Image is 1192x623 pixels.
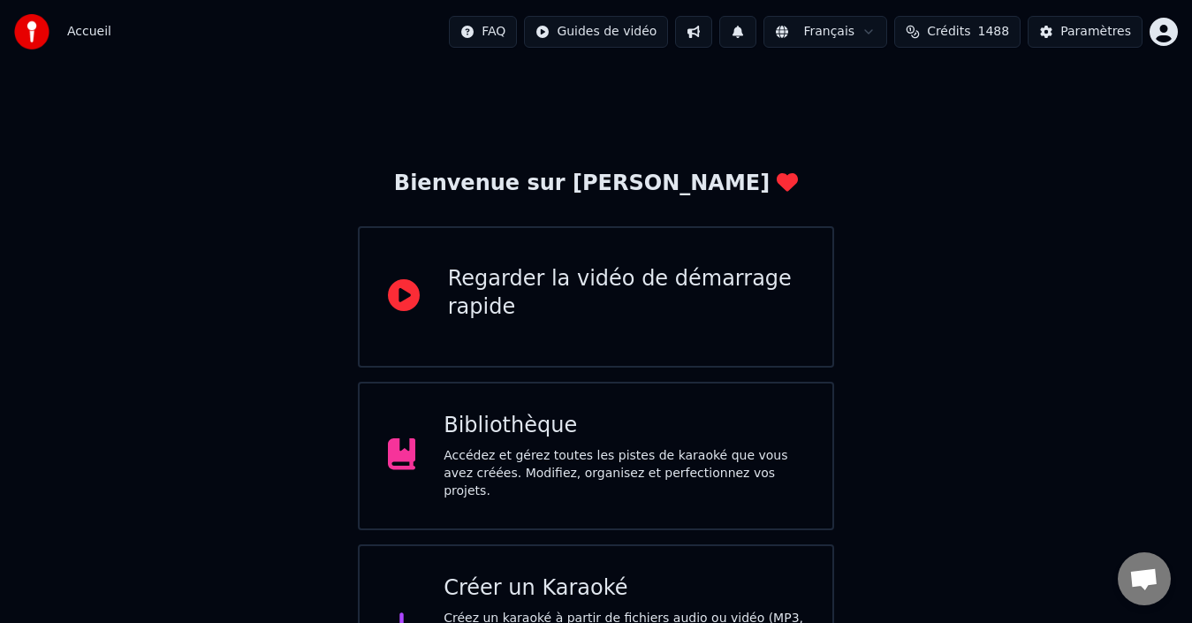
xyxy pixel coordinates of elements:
[978,23,1010,41] span: 1488
[1118,552,1171,605] a: Ouvrir le chat
[927,23,970,41] span: Crédits
[394,170,798,198] div: Bienvenue sur [PERSON_NAME]
[444,574,804,603] div: Créer un Karaoké
[67,23,111,41] span: Accueil
[524,16,668,48] button: Guides de vidéo
[448,265,805,322] div: Regarder la vidéo de démarrage rapide
[14,14,49,49] img: youka
[444,447,804,500] div: Accédez et gérez toutes les pistes de karaoké que vous avez créées. Modifiez, organisez et perfec...
[894,16,1021,48] button: Crédits1488
[444,412,804,440] div: Bibliothèque
[449,16,517,48] button: FAQ
[1060,23,1131,41] div: Paramètres
[67,23,111,41] nav: breadcrumb
[1028,16,1143,48] button: Paramètres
